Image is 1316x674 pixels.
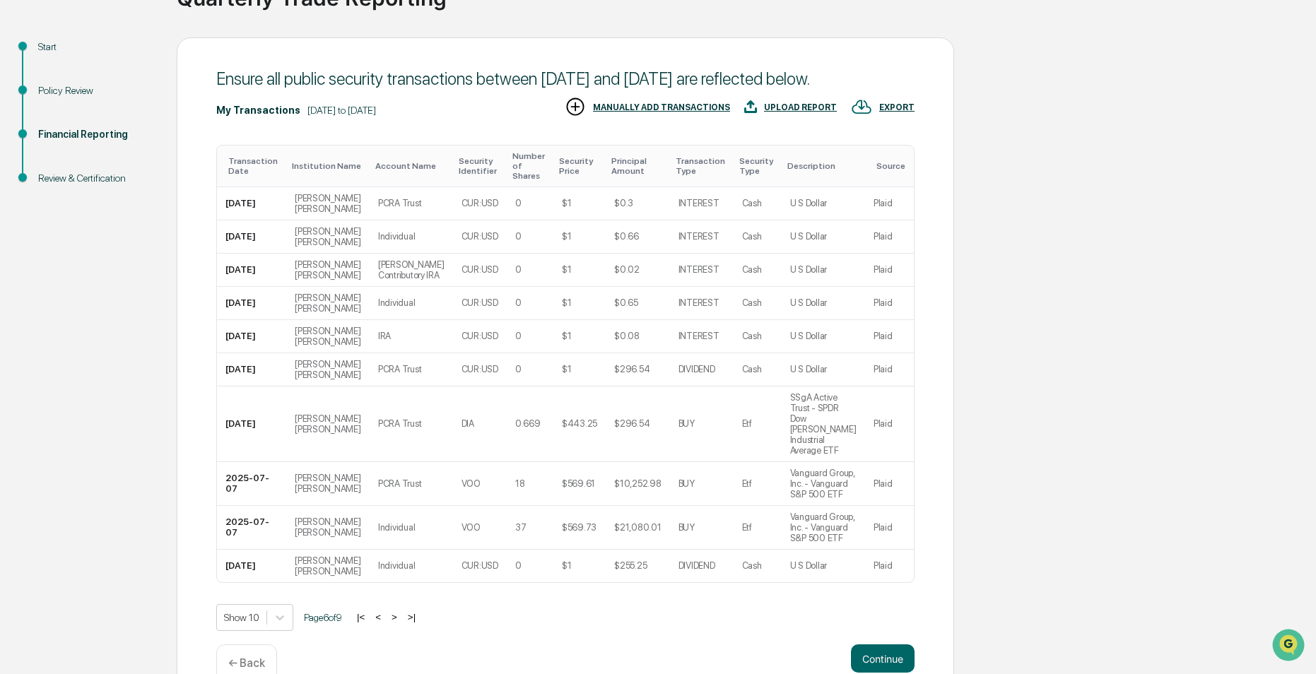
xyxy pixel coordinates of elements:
div: $1 [562,331,571,341]
div: U S Dollar [790,231,827,242]
button: >| [404,611,420,623]
img: EXPORT [851,96,872,117]
div: $1 [562,364,571,374]
div: $296.54 [614,364,650,374]
div: Review & Certification [38,171,154,186]
div: INTEREST [678,331,719,341]
button: Start new chat [240,112,257,129]
div: U S Dollar [790,198,827,208]
div: CUR:USD [462,560,498,571]
div: Start new chat [48,108,232,122]
div: Policy Review [38,83,154,98]
div: Toggle SortBy [375,161,447,171]
td: [DATE] [217,187,286,220]
div: 0 [515,231,522,242]
div: $1 [562,231,571,242]
div: Etf [742,418,752,429]
td: PCRA Trust [370,386,453,462]
td: Plaid [865,353,914,386]
td: Plaid [865,220,914,254]
div: Toggle SortBy [611,156,664,176]
div: 0 [515,198,522,208]
div: BUY [678,478,695,489]
div: Cash [742,331,762,341]
div: $0.3 [614,198,633,208]
td: [DATE] [217,220,286,254]
p: ← Back [228,656,265,670]
div: Financial Reporting [38,127,154,142]
td: Plaid [865,462,914,506]
div: $21,080.01 [614,522,661,533]
div: Toggle SortBy [876,161,908,171]
a: 🖐️Preclearance [8,172,97,198]
td: 2025-07-07 [217,506,286,550]
div: [PERSON_NAME] [PERSON_NAME] [295,555,361,577]
button: < [371,611,385,623]
td: PCRA Trust [370,353,453,386]
td: Individual [370,287,453,320]
div: [PERSON_NAME] [PERSON_NAME] [295,292,361,314]
td: Plaid [865,254,914,287]
div: 0.669 [515,418,541,429]
td: [DATE] [217,550,286,582]
div: $255.25 [614,560,647,571]
div: $569.73 [562,522,597,533]
div: VOO [462,522,481,533]
button: |< [353,611,369,623]
div: CUR:USD [462,231,498,242]
span: Data Lookup [28,205,89,219]
div: $10,252.98 [614,478,661,489]
div: 🖐️ [14,179,25,191]
div: 0 [515,331,522,341]
td: [DATE] [217,287,286,320]
div: BUY [678,418,695,429]
div: $0.66 [614,231,639,242]
td: [DATE] [217,353,286,386]
div: INTEREST [678,264,719,275]
button: Continue [851,644,915,673]
div: Cash [742,560,762,571]
td: Plaid [865,386,914,462]
div: BUY [678,522,695,533]
td: [DATE] [217,386,286,462]
div: $1 [562,198,571,208]
div: INTEREST [678,297,719,308]
div: [PERSON_NAME] [PERSON_NAME] [295,359,361,380]
a: Powered byPylon [100,239,171,250]
span: Page 6 of 9 [304,612,342,623]
div: [DATE] to [DATE] [307,105,376,116]
div: $1 [562,264,571,275]
div: Cash [742,264,762,275]
div: Toggle SortBy [787,161,859,171]
td: Plaid [865,187,914,220]
div: 🔎 [14,206,25,218]
td: PCRA Trust [370,462,453,506]
div: 0 [515,264,522,275]
div: UPLOAD REPORT [764,102,837,112]
div: VOO [462,478,481,489]
div: CUR:USD [462,331,498,341]
span: Attestations [117,178,175,192]
div: MANUALLY ADD TRANSACTIONS [593,102,730,112]
td: Plaid [865,287,914,320]
div: [PERSON_NAME] [PERSON_NAME] [295,326,361,347]
img: UPLOAD REPORT [744,96,757,117]
div: [PERSON_NAME] [PERSON_NAME] [295,413,361,434]
span: Preclearance [28,178,91,192]
div: Toggle SortBy [739,156,776,176]
div: 🗄️ [102,179,114,191]
div: SSgA Active Trust - SPDR Dow [PERSON_NAME] Industrial Average ETF [790,392,857,456]
div: Cash [742,231,762,242]
td: [PERSON_NAME] Contributory IRA [370,254,453,287]
div: U S Dollar [790,560,827,571]
div: Ensure all public security transactions between [DATE] and [DATE] are reflected below. [216,69,915,89]
div: CUR:USD [462,264,498,275]
div: Toggle SortBy [676,156,728,176]
td: Plaid [865,506,914,550]
td: Individual [370,550,453,582]
td: Plaid [865,320,914,353]
div: $443.25 [562,418,597,429]
iframe: Open customer support [1271,627,1309,666]
div: $0.02 [614,264,640,275]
